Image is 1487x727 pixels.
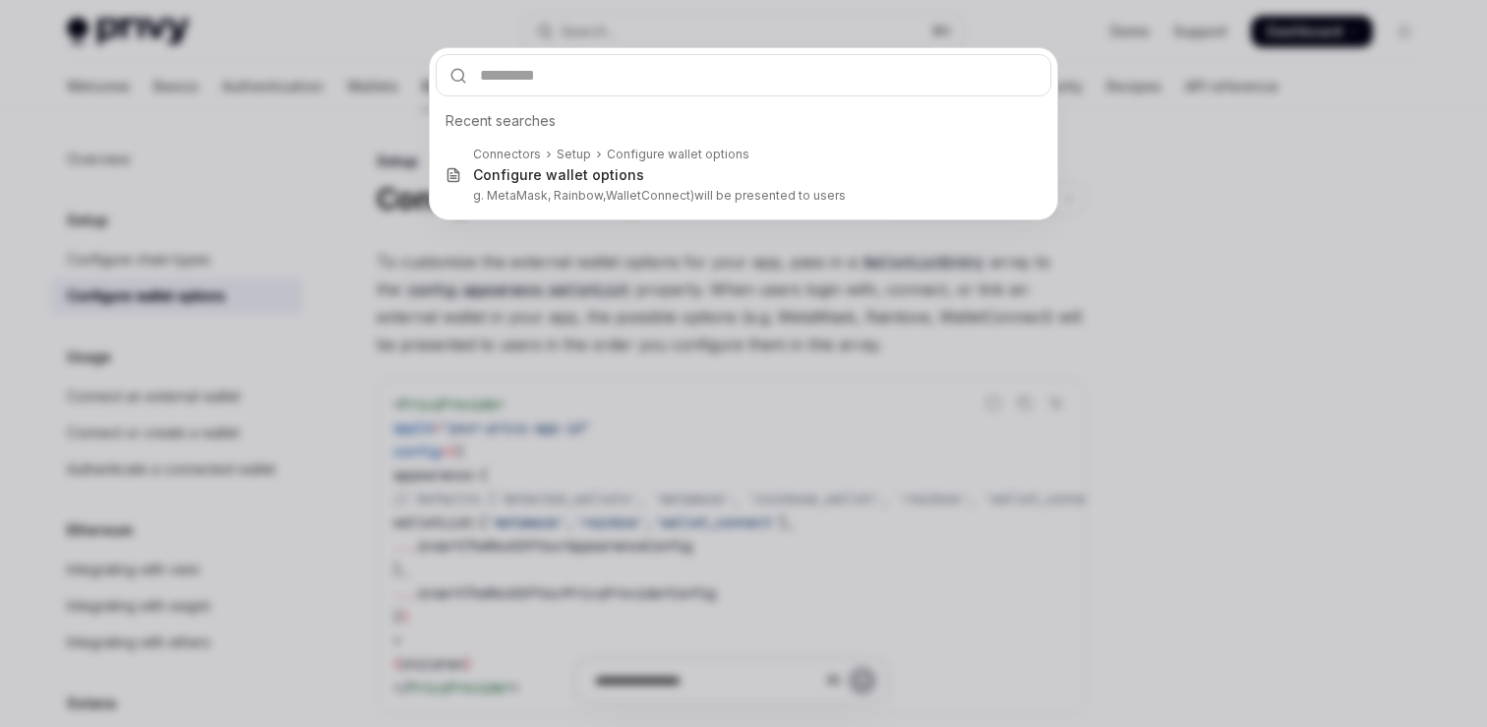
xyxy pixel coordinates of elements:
[446,111,556,131] span: Recent searches
[606,188,694,203] b: WalletConnect)
[607,147,749,162] div: Configure wallet options
[473,166,644,184] div: Configure wallet options
[473,147,541,162] div: Connectors
[473,188,1010,204] p: g. MetaMask, Rainbow, will be presented to users
[557,147,591,162] div: Setup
